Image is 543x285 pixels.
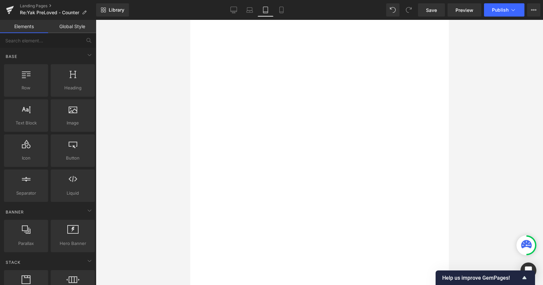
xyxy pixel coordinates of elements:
[492,7,509,13] span: Publish
[53,190,93,197] span: Liquid
[6,155,46,162] span: Icon
[258,3,273,17] a: Tablet
[53,155,93,162] span: Button
[96,3,129,17] a: New Library
[53,84,93,91] span: Heading
[455,7,473,14] span: Preview
[20,10,79,15] span: Re:Yak PreLoved - Counter
[448,3,481,17] a: Preview
[5,209,25,215] span: Banner
[226,3,242,17] a: Desktop
[386,3,399,17] button: Undo
[48,20,96,33] a: Global Style
[484,3,524,17] button: Publish
[109,7,124,13] span: Library
[6,119,46,126] span: Text Block
[527,3,540,17] button: More
[6,240,46,247] span: Parallax
[6,84,46,91] span: Row
[242,3,258,17] a: Laptop
[53,119,93,126] span: Image
[273,3,289,17] a: Mobile
[442,275,520,281] span: Help us improve GemPages!
[5,259,21,265] span: Stack
[402,3,415,17] button: Redo
[53,240,93,247] span: Hero Banner
[20,3,96,9] a: Landing Pages
[442,274,528,282] button: Show survey - Help us improve GemPages!
[5,53,18,60] span: Base
[6,190,46,197] span: Separator
[426,7,437,14] span: Save
[520,262,536,278] div: Open Intercom Messenger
